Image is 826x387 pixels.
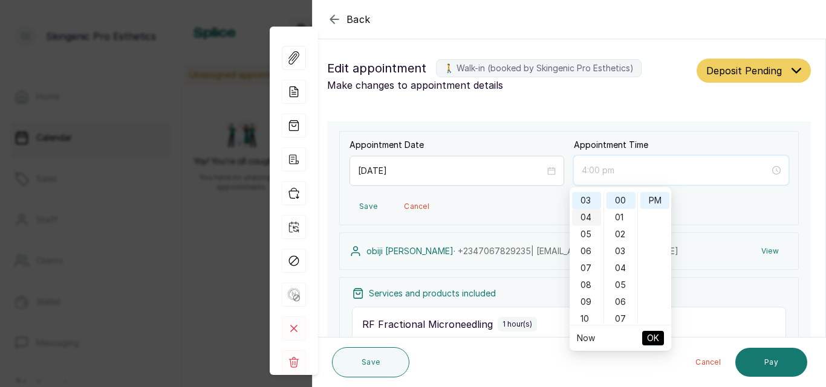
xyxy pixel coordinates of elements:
span: OK [647,327,659,350]
button: OK [642,331,664,345]
span: +234 7067829235 | [EMAIL_ADDRESS][DOMAIN_NAME] [458,246,678,256]
input: Select time [582,164,770,177]
div: 04 [572,209,601,226]
div: 09 [572,293,601,310]
div: 02 [606,226,636,243]
button: Back [327,12,371,27]
div: 06 [606,293,636,310]
label: Appointment Date [350,139,424,151]
span: Back [346,12,371,27]
span: Edit appointment [327,59,426,78]
div: 06 [572,243,601,260]
div: PM [640,192,669,209]
div: 01 [606,209,636,226]
button: Cancel [394,196,439,217]
a: Now [577,333,595,343]
div: 08 [572,277,601,293]
div: 05 [606,277,636,293]
label: 🚶 Walk-in (booked by Skingenic Pro Esthetics) [436,59,642,77]
div: 03 [606,243,636,260]
input: Select date [358,164,545,178]
button: View [752,240,789,262]
div: 07 [606,310,636,327]
p: Make changes to appointment details [327,78,692,92]
button: Save [350,196,387,217]
div: 04 [606,260,636,277]
p: 1 hour(s) [502,319,532,329]
p: obiji [PERSON_NAME] · [366,245,678,257]
button: Pay [735,348,807,377]
button: Deposit Pending [697,59,811,83]
span: Deposit Pending [706,63,782,78]
div: 10 [572,310,601,327]
p: Services and products included [369,287,496,299]
p: ₦ [362,334,408,349]
span: 100,000 [371,336,408,348]
div: 00 [606,192,636,209]
button: Cancel [686,348,730,377]
div: 05 [572,226,601,243]
p: RF Fractional Microneedling [362,317,493,331]
div: 03 [572,192,601,209]
div: 07 [572,260,601,277]
label: Appointment Time [574,139,648,151]
button: Save [332,347,409,377]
